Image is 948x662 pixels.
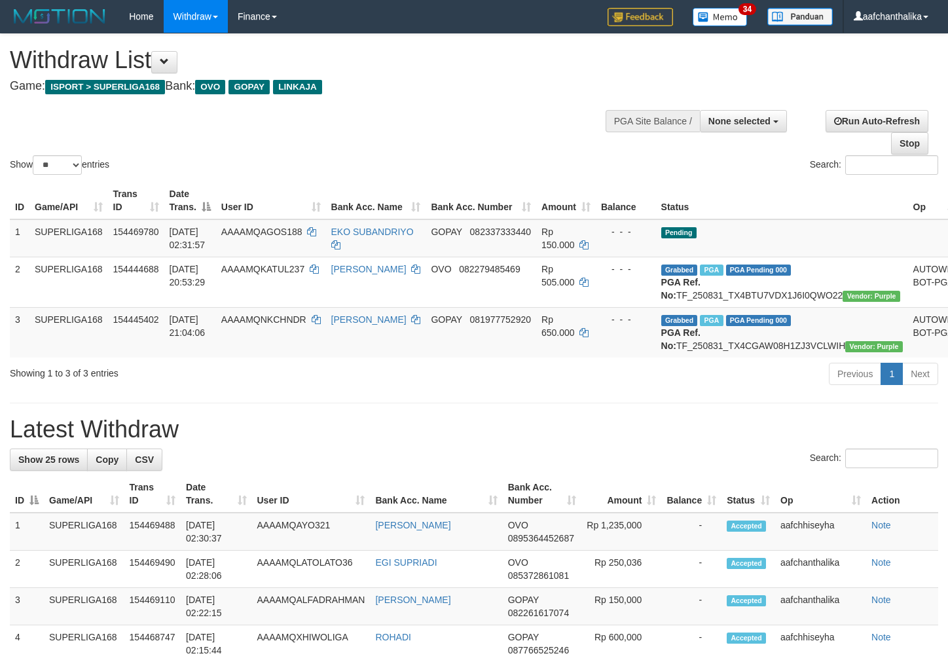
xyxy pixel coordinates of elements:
[581,551,661,588] td: Rp 250,036
[767,8,833,26] img: panduan.png
[221,227,302,237] span: AAAAMQAGOS188
[508,557,528,568] span: OVO
[726,265,792,276] span: PGA Pending
[470,227,531,237] span: Copy 082337333440 to clipboard
[541,264,575,287] span: Rp 505.000
[881,363,903,385] a: 1
[727,558,766,569] span: Accepted
[829,363,881,385] a: Previous
[775,588,866,625] td: aafchanthalika
[459,264,520,274] span: Copy 082279485469 to clipboard
[113,227,159,237] span: 154469780
[326,182,426,219] th: Bank Acc. Name: activate to sort column ascending
[126,449,162,471] a: CSV
[871,557,891,568] a: Note
[431,227,462,237] span: GOPAY
[87,449,127,471] a: Copy
[252,475,371,513] th: User ID: activate to sort column ascending
[135,454,154,465] span: CSV
[606,110,700,132] div: PGA Site Balance /
[508,520,528,530] span: OVO
[375,632,410,642] a: ROHADI
[113,314,159,325] span: 154445402
[221,314,306,325] span: AAAAMQNKCHNDR
[375,557,437,568] a: EGI SUPRIADI
[181,513,251,551] td: [DATE] 02:30:37
[661,265,698,276] span: Grabbed
[601,225,651,238] div: - - -
[508,533,574,543] span: Copy 0895364452687 to clipboard
[252,513,371,551] td: AAAAMQAYO321
[661,513,721,551] td: -
[370,475,502,513] th: Bank Acc. Name: activate to sort column ascending
[45,80,165,94] span: ISPORT > SUPERLIGA168
[29,307,108,358] td: SUPERLIGA168
[426,182,536,219] th: Bank Acc. Number: activate to sort column ascending
[10,307,29,358] td: 3
[708,116,771,126] span: None selected
[124,588,181,625] td: 154469110
[164,182,216,219] th: Date Trans.: activate to sort column descending
[431,264,451,274] span: OVO
[871,595,891,605] a: Note
[581,475,661,513] th: Amount: activate to sort column ascending
[10,513,44,551] td: 1
[108,182,164,219] th: Trans ID: activate to sort column ascending
[661,277,701,301] b: PGA Ref. No:
[596,182,656,219] th: Balance
[18,454,79,465] span: Show 25 rows
[181,588,251,625] td: [DATE] 02:22:15
[775,551,866,588] td: aafchanthalika
[33,155,82,175] select: Showentries
[10,449,88,471] a: Show 25 rows
[44,475,124,513] th: Game/API: activate to sort column ascending
[29,257,108,307] td: SUPERLIGA168
[810,155,938,175] label: Search:
[661,475,721,513] th: Balance: activate to sort column ascending
[124,475,181,513] th: Trans ID: activate to sort column ascending
[170,314,206,338] span: [DATE] 21:04:06
[228,80,270,94] span: GOPAY
[541,314,575,338] span: Rp 650.000
[727,633,766,644] span: Accepted
[508,645,569,655] span: Copy 087766525246 to clipboard
[10,257,29,307] td: 2
[700,265,723,276] span: Marked by aafsoycanthlai
[252,588,371,625] td: AAAAMQALFADRAHMAN
[656,257,908,307] td: TF_250831_TX4BTU7VDX1J6I0QWO22
[508,632,539,642] span: GOPAY
[601,313,651,326] div: - - -
[738,3,756,15] span: 34
[843,291,900,302] span: Vendor URL: https://trx4.1velocity.biz
[44,588,124,625] td: SUPERLIGA168
[871,632,891,642] a: Note
[661,551,721,588] td: -
[700,110,787,132] button: None selected
[721,475,775,513] th: Status: activate to sort column ascending
[10,588,44,625] td: 3
[10,551,44,588] td: 2
[10,219,29,257] td: 1
[661,588,721,625] td: -
[10,80,619,93] h4: Game: Bank:
[902,363,938,385] a: Next
[375,520,450,530] a: [PERSON_NAME]
[195,80,225,94] span: OVO
[536,182,596,219] th: Amount: activate to sort column ascending
[181,551,251,588] td: [DATE] 02:28:06
[775,513,866,551] td: aafchhiseyha
[10,182,29,219] th: ID
[124,551,181,588] td: 154469490
[608,8,673,26] img: Feedback.jpg
[10,7,109,26] img: MOTION_logo.png
[810,449,938,468] label: Search:
[470,314,531,325] span: Copy 081977752920 to clipboard
[508,595,539,605] span: GOPAY
[581,513,661,551] td: Rp 1,235,000
[601,263,651,276] div: - - -
[10,47,619,73] h1: Withdraw List
[124,513,181,551] td: 154469488
[700,315,723,326] span: Marked by aafchhiseyha
[727,521,766,532] span: Accepted
[170,227,206,250] span: [DATE] 02:31:57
